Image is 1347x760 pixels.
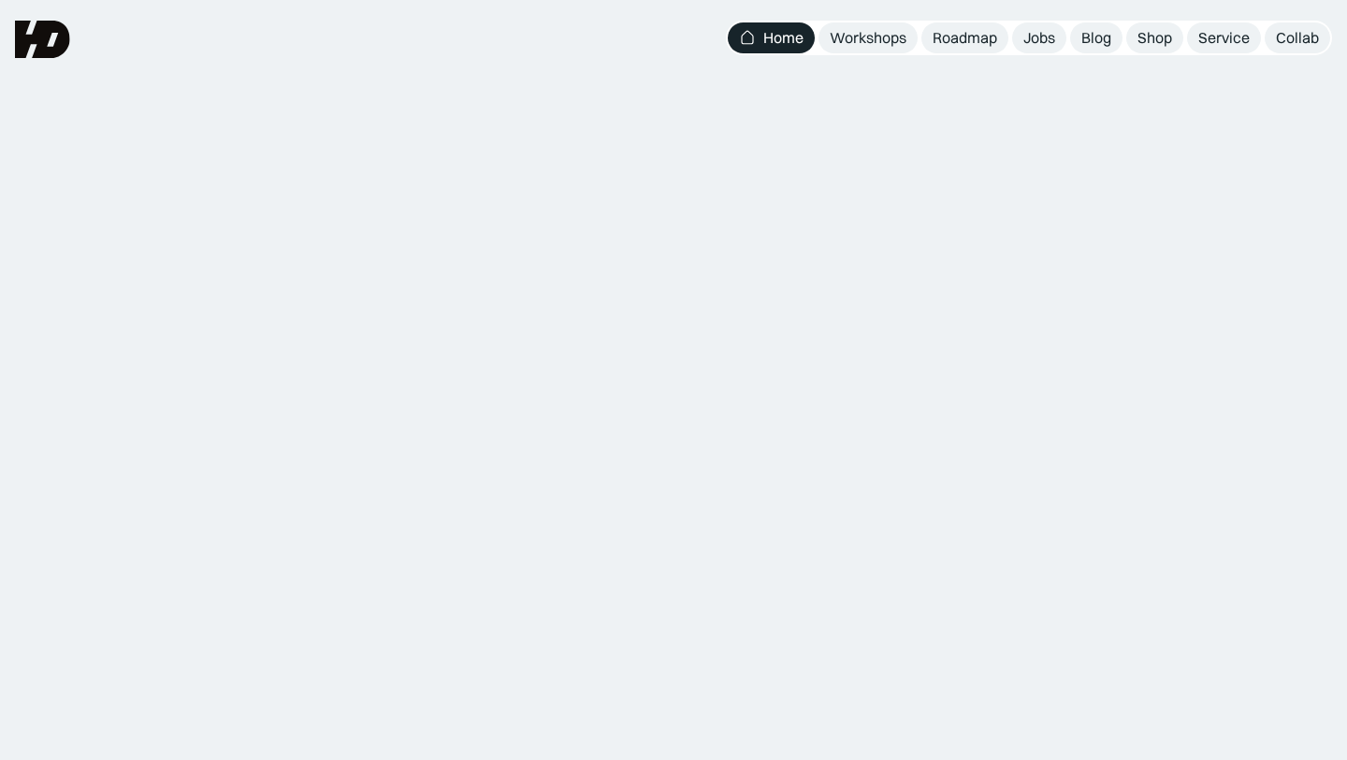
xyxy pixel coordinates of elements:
a: Workshops [818,22,918,53]
a: Collab [1265,22,1330,53]
a: Home [728,22,815,53]
a: Shop [1126,22,1183,53]
a: Roadmap [921,22,1008,53]
div: Roadmap [933,28,997,48]
div: Collab [1276,28,1319,48]
div: Workshops [830,28,906,48]
a: Service [1187,22,1261,53]
a: Jobs [1012,22,1066,53]
div: Jobs [1023,28,1055,48]
a: Blog [1070,22,1122,53]
div: Service [1198,28,1250,48]
div: Home [763,28,804,48]
div: Blog [1081,28,1111,48]
div: Shop [1137,28,1172,48]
